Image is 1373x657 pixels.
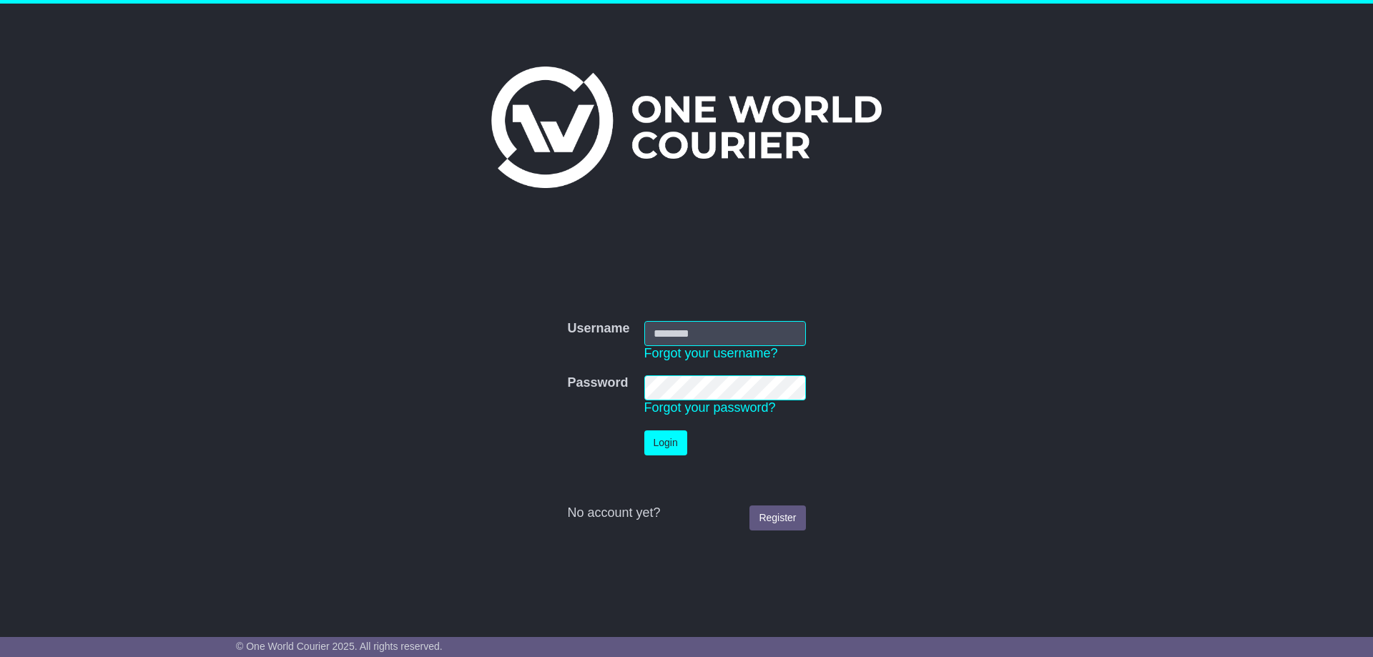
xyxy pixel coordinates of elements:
label: Username [567,321,629,337]
label: Password [567,375,628,391]
span: © One World Courier 2025. All rights reserved. [236,641,443,652]
a: Register [749,505,805,530]
button: Login [644,430,687,455]
div: No account yet? [567,505,805,521]
img: One World [491,66,882,188]
a: Forgot your password? [644,400,776,415]
a: Forgot your username? [644,346,778,360]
